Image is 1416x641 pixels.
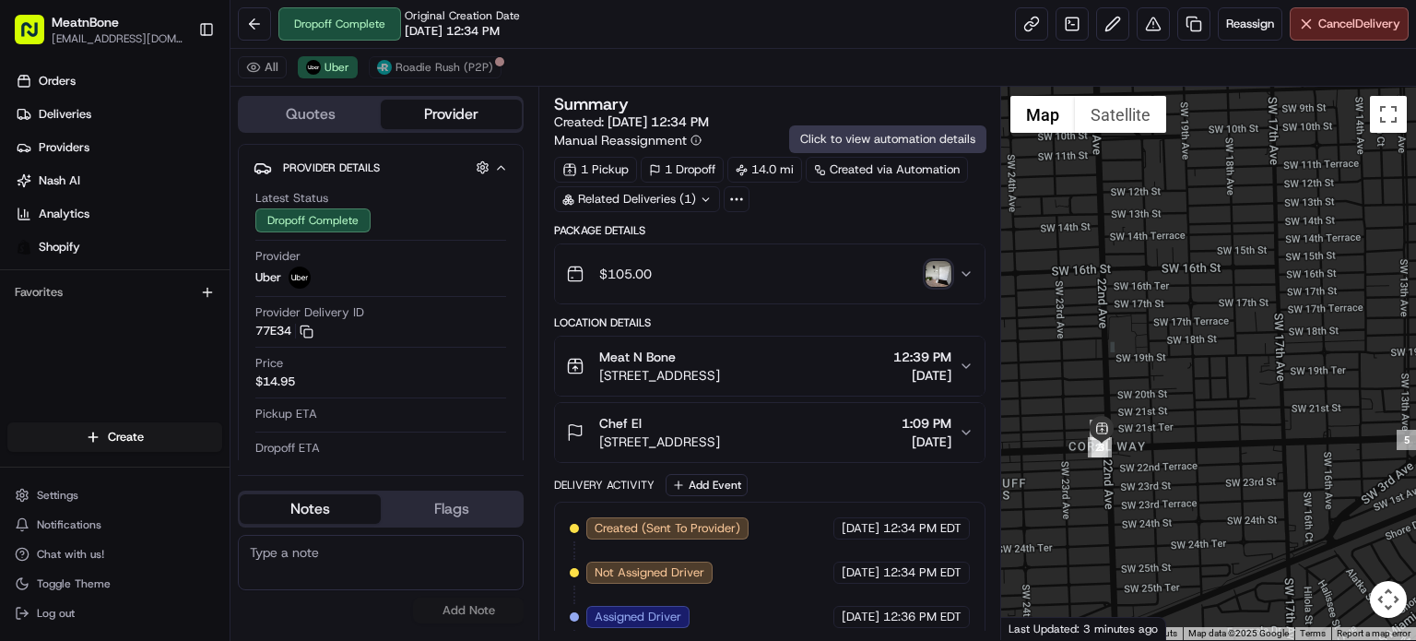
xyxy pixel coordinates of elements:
button: Map camera controls [1370,581,1407,618]
div: 1 Pickup [554,157,637,183]
button: Chef El[STREET_ADDRESS]1:09 PM[DATE] [555,403,985,462]
img: roadie-logo-v2.jpg [377,60,392,75]
button: Notifications [7,512,222,538]
span: Create [108,429,144,445]
span: [DATE] 12:34 PM [608,113,709,130]
button: Show street map [1010,96,1075,133]
button: MeatnBone [52,13,119,31]
span: Map data ©2025 Google [1188,628,1289,638]
span: Chat with us! [37,547,104,562]
span: [DATE] [902,433,951,451]
span: [DATE] [893,366,951,385]
span: Pickup ETA [255,406,317,422]
div: 1 Dropoff [641,157,724,183]
span: Reassign [1226,16,1274,32]
button: Notes [240,494,381,524]
span: Log out [37,606,75,621]
span: Providers [39,139,89,156]
button: Flags [381,494,522,524]
span: Not Assigned Driver [595,564,704,581]
button: Quotes [240,100,381,129]
div: Package Details [554,223,985,238]
div: 3 [1091,437,1112,457]
span: Roadie Rush (P2P) [395,60,493,75]
img: uber-new-logo.jpeg [289,267,311,289]
span: [DATE] [842,609,879,625]
span: 12:39 PM [893,348,951,366]
button: Provider Details [254,152,508,183]
span: Uber [255,269,281,286]
button: Manual Reassignment [554,131,702,149]
span: Manual Reassignment [554,131,687,149]
a: Providers [7,133,230,162]
span: [DATE] 12:34 PM [405,23,500,40]
span: Notifications [37,517,101,532]
span: Created (Sent To Provider) [595,520,740,537]
span: Deliveries [39,106,91,123]
span: Provider [255,248,301,265]
span: Dropoff ETA [255,440,320,457]
a: Nash AI [7,166,230,196]
span: [DATE] [842,520,879,537]
button: MeatnBone[EMAIL_ADDRESS][DOMAIN_NAME] [7,7,191,52]
button: Add Event [666,474,748,496]
div: Related Deliveries (1) [554,186,720,212]
span: Original Creation Date [405,8,520,23]
span: Shopify [39,239,80,255]
div: 2 [1088,437,1108,457]
span: Nash AI [39,172,80,189]
button: Chat with us! [7,541,222,567]
div: Favorites [7,278,222,307]
h3: Summary [554,96,629,113]
span: Assigned Driver [595,609,681,625]
button: $105.00photo_proof_of_delivery image [555,244,985,303]
a: Terms (opens in new tab) [1300,628,1326,638]
span: [DATE] [842,564,879,581]
button: Settings [7,482,222,508]
span: [STREET_ADDRESS] [599,366,720,385]
span: Created: [554,113,709,131]
a: Created via Automation [806,157,968,183]
span: 12:34 PM EDT [883,564,962,581]
img: uber-new-logo.jpeg [306,60,321,75]
span: Chef El [599,414,642,433]
span: $14.95 [255,374,295,390]
button: Roadie Rush (P2P) [369,56,501,78]
a: Open this area in Google Maps (opens a new window) [1006,616,1067,640]
span: Provider Delivery ID [255,304,364,321]
span: $105.00 [599,265,652,283]
span: 12:36 PM EDT [883,609,962,625]
button: Reassign [1218,7,1282,41]
span: Meat N Bone [599,348,676,366]
div: Delivery Activity [554,478,655,493]
img: photo_proof_of_delivery image [926,261,951,287]
span: Toggle Theme [37,576,111,591]
a: Report a map error [1337,628,1410,638]
button: Provider [381,100,522,129]
button: Show satellite imagery [1075,96,1166,133]
button: Toggle fullscreen view [1370,96,1407,133]
span: Provider Details [283,160,380,175]
span: Latest Status [255,190,328,207]
div: Last Updated: 3 minutes ago [1001,617,1166,640]
span: [EMAIL_ADDRESS][DOMAIN_NAME] [52,31,183,46]
button: Uber [298,56,358,78]
div: Location Details [554,315,985,330]
button: Log out [7,600,222,626]
span: Analytics [39,206,89,222]
button: 77E34 [255,323,313,339]
span: 1:09 PM [902,414,951,433]
span: Price [255,355,283,372]
button: Meat N Bone[STREET_ADDRESS]12:39 PM[DATE] [555,337,985,396]
a: Orders [7,66,230,96]
a: Deliveries [7,100,230,129]
button: All [238,56,287,78]
button: Create [7,422,222,452]
div: 14.0 mi [727,157,802,183]
button: Toggle Theme [7,571,222,597]
span: 12:34 PM EDT [883,520,962,537]
span: Uber [324,60,349,75]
